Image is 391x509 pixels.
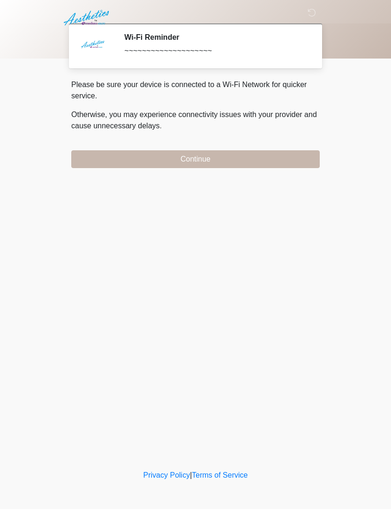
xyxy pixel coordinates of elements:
a: Terms of Service [192,471,248,479]
img: Aesthetics by Emediate Cure Logo [62,7,113,29]
div: ~~~~~~~~~~~~~~~~~~~~ [124,45,306,57]
button: Continue [71,150,320,168]
a: Privacy Policy [143,471,190,479]
img: Agent Avatar [78,33,106,61]
a: | [190,471,192,479]
p: Otherwise, you may experience connectivity issues with your provider and cause unnecessary delays [71,109,320,132]
p: Please be sure your device is connected to a Wi-Fi Network for quicker service. [71,79,320,102]
span: . [160,122,162,130]
h2: Wi-Fi Reminder [124,33,306,42]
